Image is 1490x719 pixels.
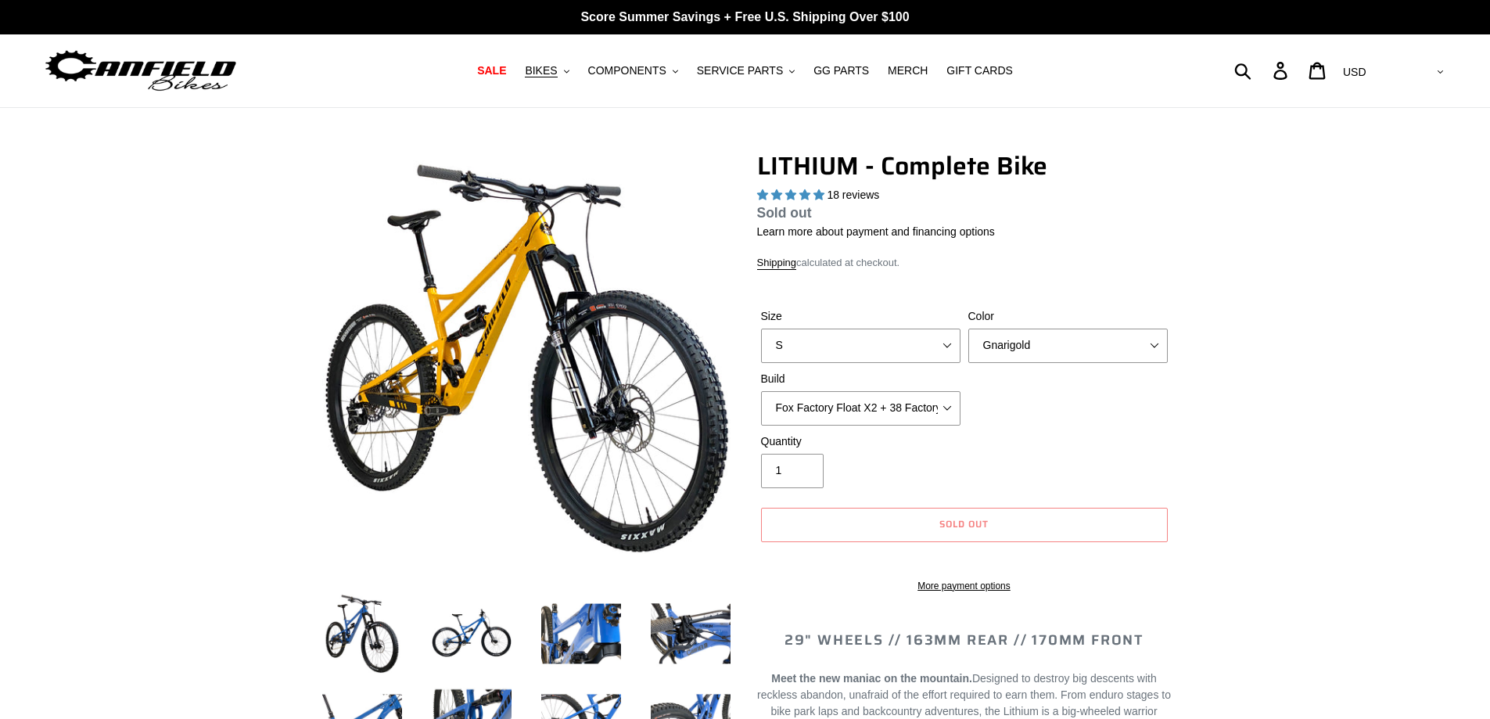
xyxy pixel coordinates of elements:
span: GIFT CARDS [946,64,1013,77]
img: Load image into Gallery viewer, LITHIUM - Complete Bike [538,591,624,677]
span: MERCH [888,64,928,77]
label: Size [761,308,960,325]
a: GG PARTS [806,60,877,81]
span: GG PARTS [813,64,869,77]
input: Search [1243,53,1283,88]
div: calculated at checkout. [757,255,1172,271]
b: Meet the new maniac on the mountain. [771,672,972,685]
span: BIKES [525,64,557,77]
a: GIFT CARDS [939,60,1021,81]
button: COMPONENTS [580,60,686,81]
h1: LITHIUM - Complete Bike [757,151,1172,181]
span: SERVICE PARTS [697,64,783,77]
label: Quantity [761,433,960,450]
span: Sold out [757,205,812,221]
a: Learn more about payment and financing options [757,225,995,238]
a: More payment options [761,579,1168,593]
a: MERCH [880,60,935,81]
a: Shipping [757,257,797,270]
span: COMPONENTS [588,64,666,77]
img: Canfield Bikes [43,46,239,95]
span: 29" WHEELS // 163mm REAR // 170mm FRONT [784,629,1144,651]
button: BIKES [517,60,576,81]
label: Build [761,371,960,387]
img: Load image into Gallery viewer, LITHIUM - Complete Bike [648,591,734,677]
span: 5.00 stars [757,189,828,201]
img: Load image into Gallery viewer, LITHIUM - Complete Bike [319,591,405,677]
label: Color [968,308,1168,325]
span: SALE [477,64,506,77]
button: Sold out [761,508,1168,542]
img: Load image into Gallery viewer, LITHIUM - Complete Bike [429,591,515,677]
a: SALE [469,60,514,81]
button: SERVICE PARTS [689,60,802,81]
span: Sold out [939,516,989,531]
span: 18 reviews [827,189,879,201]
